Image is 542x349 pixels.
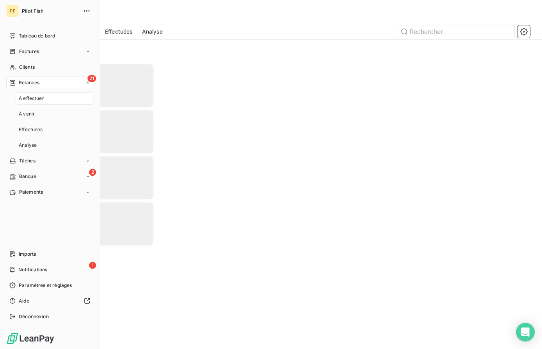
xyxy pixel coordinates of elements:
span: À venir [19,110,35,118]
div: Open Intercom Messenger [515,322,534,341]
span: Tâches [19,157,36,164]
span: Effectuées [105,28,133,36]
span: À effectuer [19,95,44,102]
span: Aide [19,297,29,304]
span: Banque [19,173,36,180]
span: Pilot Fish [22,8,78,14]
span: Clients [19,64,35,71]
span: Analyse [19,142,37,149]
span: Déconnexion [19,313,49,320]
div: PF [6,5,19,17]
input: Rechercher [397,25,514,38]
span: 21 [87,75,96,82]
img: Logo LeanPay [6,332,55,344]
span: Notifications [18,266,47,273]
span: Imports [19,250,36,257]
span: Factures [19,48,39,55]
a: Aide [6,294,93,307]
span: 1 [89,262,96,269]
span: Relances [19,79,39,86]
span: Paiements [19,189,43,196]
span: Tableau de bord [19,32,55,39]
span: 2 [89,169,96,176]
span: Paramètres et réglages [19,281,72,288]
span: Effectuées [19,126,43,133]
span: Analyse [142,28,162,36]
